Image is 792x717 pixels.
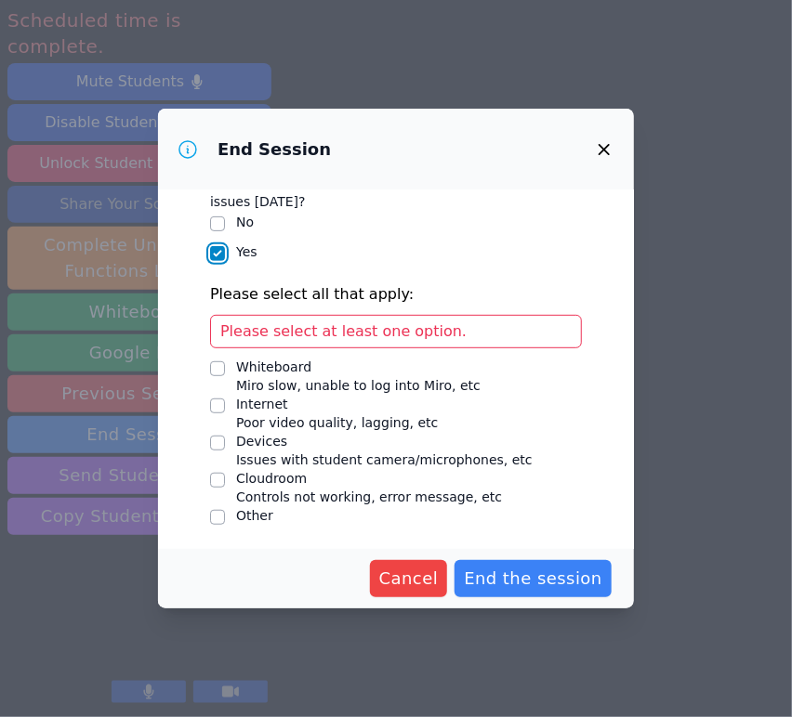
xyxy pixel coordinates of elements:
div: Cloudroom [236,469,502,488]
span: Issues with student camera/microphones, etc [236,452,533,467]
button: Cancel [370,560,448,597]
label: No [236,215,254,229]
p: Please select all that apply: [210,283,582,306]
div: Other [236,506,273,525]
h3: End Session [218,138,331,161]
button: End the session [455,560,612,597]
span: Controls not working, error message, etc [236,489,502,504]
span: Miro slow, unable to log into Miro, etc [236,378,481,393]
span: Please select at least one option. [220,322,467,340]
div: Devices [236,432,533,450]
div: Internet [236,395,438,413]
span: Poor video quality, lagging, etc [236,415,438,430]
label: Yes [236,244,257,259]
span: Cancel [379,566,439,592]
div: Whiteboard [236,358,481,376]
span: End the session [464,566,602,592]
